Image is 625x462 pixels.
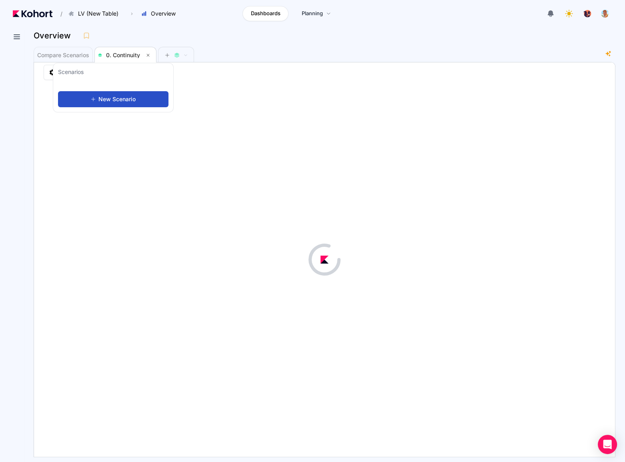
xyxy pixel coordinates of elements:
span: Planning [302,10,323,18]
span: Compare Scenarios [37,52,89,58]
h3: Scenarios [58,68,84,78]
div: Open Intercom Messenger [598,435,617,454]
span: / [54,10,62,18]
button: New Scenario [58,91,168,107]
button: Overview [137,7,184,20]
span: Dashboards [251,10,280,18]
span: New Scenario [98,95,136,103]
a: Manage Scenario [44,65,108,80]
img: Kohort logo [13,10,52,17]
h3: Overview [34,32,76,40]
span: LV (New Table) [78,10,118,18]
span: Overview [151,10,176,18]
span: › [129,10,134,17]
span: 0. Continuity [106,52,140,58]
button: LV (New Table) [64,7,127,20]
img: logo_TreesPlease_20230726120307121221.png [583,10,591,18]
a: Planning [293,6,339,21]
a: Dashboards [242,6,288,21]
